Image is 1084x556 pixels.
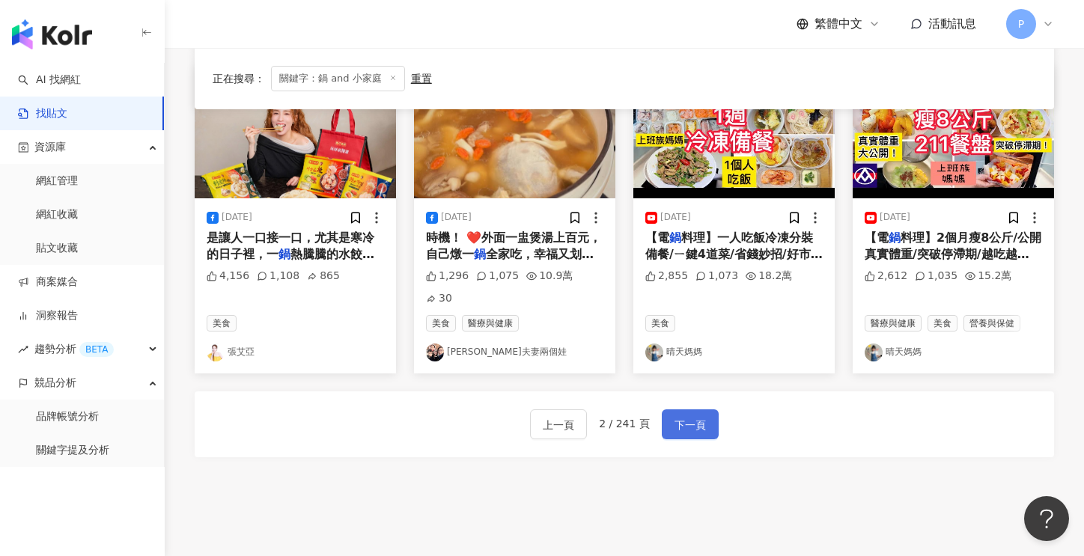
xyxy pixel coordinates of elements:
mark: 鍋 [278,247,290,261]
mark: 鍋 [669,230,681,245]
a: 找貼文 [18,106,67,121]
a: KOL Avatar晴天媽媽 [865,343,1042,361]
div: 1,073 [695,269,738,284]
img: KOL Avatar [865,343,883,361]
img: post-image [633,65,835,198]
span: 活動訊息 [928,16,976,31]
img: KOL Avatar [645,343,663,361]
img: KOL Avatar [426,343,444,361]
a: 貼文收藏 [36,241,78,256]
div: post-image商業合作 [414,65,615,198]
span: 2 / 241 頁 [599,418,650,430]
div: [DATE] [660,211,691,224]
a: KOL Avatar[PERSON_NAME]夫妻兩個娃 [426,343,603,361]
span: 料理】2個月瘦8公斤/公開真實體重/突破停滯期/越吃越瘦/211餐盤/不節食不挨餓/不開火料理/三杯雞/ [865,230,1041,295]
span: 醫療與健康 [865,315,922,332]
div: 15.2萬 [965,269,1011,284]
mark: 鍋 [889,230,901,245]
img: post-image [195,65,396,198]
div: 1,108 [257,269,299,284]
div: 2,855 [645,269,688,284]
button: 上一頁 [530,409,587,439]
span: 料理】一人吃飯冷凍分裝備餐/ㄧ鍵4道菜/省錢妙招/好市多採購/上班族媽媽/全聯沙茶牛肉/汕頭烏龍麵/便當菜/聚餐＃好市多＃全聯＃冷凍備餐#全聯 #好市多 #電 [645,230,823,329]
div: 1,035 [915,269,957,284]
span: 熱騰騰的水餃，溫暖了整個家。現在和老公 [207,247,374,278]
div: 重置 [411,73,432,85]
span: 下一頁 [675,416,706,434]
a: KOL Avatar張艾亞 [207,343,384,361]
div: 1,296 [426,269,469,284]
span: 趨勢分析 [34,332,114,366]
div: [DATE] [222,211,252,224]
img: post-image [853,65,1054,198]
span: 時機！ ❤️外面一盅煲湯上百元，自己燉一 [426,230,601,261]
div: post-image商業合作 [195,65,396,198]
a: 商案媒合 [18,275,78,290]
span: 營養與保健 [963,315,1020,332]
div: 2,612 [865,269,907,284]
div: 18.2萬 [746,269,792,284]
span: 美食 [928,315,957,332]
a: 網紅管理 [36,174,78,189]
iframe: Help Scout Beacon - Open [1024,496,1069,541]
span: rise [18,344,28,355]
div: 4,156 [207,269,249,284]
span: 美食 [426,315,456,332]
span: 【電 [865,230,889,245]
span: 【電 [645,230,669,245]
div: [DATE] [441,211,472,224]
a: 網紅收藏 [36,207,78,222]
span: 正在搜尋 ： [213,73,265,85]
span: 是讓人一口接一口，尤其是寒冷的日子裡，一 [207,230,374,261]
div: 10.9萬 [526,269,573,284]
a: 洞察報告 [18,308,78,323]
a: 品牌帳號分析 [36,409,99,424]
span: 美食 [207,315,237,332]
button: 下一頁 [662,409,719,439]
div: 865 [307,269,340,284]
img: logo [12,19,92,49]
div: BETA [79,342,114,357]
mark: 鍋 [474,247,486,261]
img: post-image [414,65,615,198]
span: 全家吃，幸福又划算～還有家有胃口不好的 [426,247,594,278]
span: 繁體中文 [814,16,862,32]
span: 醫療與健康 [462,315,519,332]
div: 30 [426,291,452,306]
span: 關鍵字：鍋 and 小家庭 [271,66,405,91]
a: searchAI 找網紅 [18,73,81,88]
span: 資源庫 [34,130,66,164]
span: 美食 [645,315,675,332]
div: 1,075 [476,269,519,284]
a: 關鍵字提及分析 [36,443,109,458]
div: [DATE] [880,211,910,224]
img: KOL Avatar [207,343,225,361]
span: P [1018,16,1024,32]
a: KOL Avatar晴天媽媽 [645,343,823,361]
span: 上一頁 [543,416,574,434]
span: 競品分析 [34,366,76,400]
